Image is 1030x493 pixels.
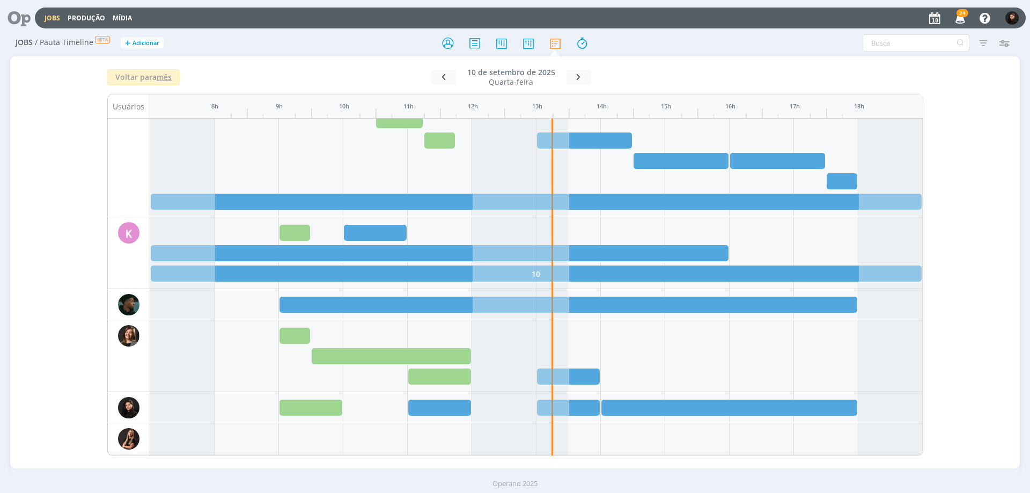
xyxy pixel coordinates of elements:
[45,13,60,23] a: Jobs
[854,102,864,111] div: 18h
[118,325,139,347] img: L
[121,38,164,49] button: +Adicionar
[118,222,139,244] div: K
[118,397,139,418] img: L
[118,294,139,315] img: K
[790,102,800,111] div: 17h
[463,76,560,86] div: Quarta-feira
[725,102,735,111] div: 16h
[957,9,968,17] span: 24
[468,102,478,111] div: 12h
[948,9,970,28] button: 24
[211,102,218,111] div: 8h
[661,102,671,111] div: 15h
[339,102,349,111] div: 10h
[125,38,130,49] span: +
[157,72,172,82] u: mês
[532,268,540,279] span: 10
[118,428,139,450] img: L
[95,36,110,43] span: BETA
[64,14,108,23] button: Produção
[113,13,132,23] a: Mídia
[35,38,93,47] span: / Pauta Timeline
[597,102,607,111] div: 14h
[68,13,105,23] a: Produção
[276,102,283,111] div: 9h
[108,94,150,119] div: Usuários
[403,102,414,111] div: 11h
[463,69,560,76] div: 10 de setembro de 2025
[107,69,180,85] button: Voltar paramês
[1005,9,1019,27] button: L
[109,14,135,23] button: Mídia
[532,102,542,111] div: 13h
[16,38,33,47] span: Jobs
[41,14,63,23] button: Jobs
[456,65,566,90] button: 10 de setembro de 2025Quarta-feira
[133,40,159,47] span: Adicionar
[1005,11,1019,25] img: L
[863,34,969,51] input: Busca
